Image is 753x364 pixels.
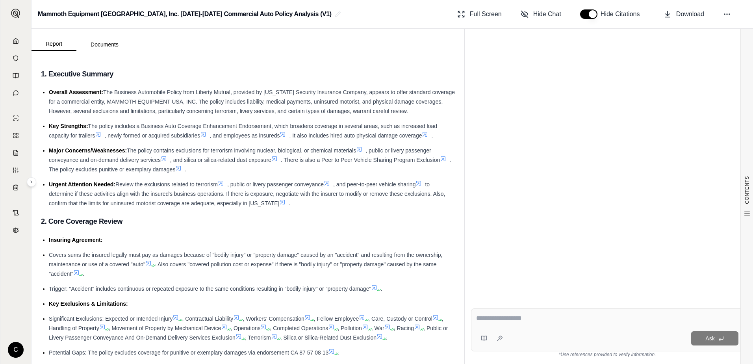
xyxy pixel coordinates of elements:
[49,286,371,292] span: Trigger: "Accident" includes continuous or repeated exposure to the same conditions resulting in ...
[368,316,432,322] span: , Care, Custody or Control
[27,177,36,187] button: Expand sidebar
[49,181,445,206] span: to determine if these activities align with the insured's business operations. If there is exposu...
[491,104,724,119] span: Can you list all the covered vehicles under this policy, including their make, model, VIN, and th...
[270,325,328,331] span: , Completed Operations
[5,128,26,143] a: Policy Comparisons
[49,252,442,267] span: Covers sums the insured legally must pay as damages because of "bodily injury" or "property damag...
[314,316,359,322] span: , Fellow Employee
[5,33,26,49] a: Home
[170,157,271,163] span: , and silica or silica-related dust exposure
[5,205,26,221] a: Contract Analysis
[8,6,24,21] button: Expand sidebar
[280,334,376,341] span: , Silica or Silica-Related Dust Exclusion
[49,181,115,188] span: Urgent Attention Needed:
[109,325,221,331] span: , Movement of Property by Mechanical Device
[394,325,414,331] span: , Racing
[49,147,431,163] span: , public or livery passenger conveyance and on-demand delivery services
[660,6,707,22] button: Download
[49,349,328,356] span: Potential Gaps: The policy excludes coverage for punitive or exemplary damages via endorsement CA...
[338,349,339,356] span: .
[104,132,200,139] span: , newly formed or acquired subsidiaries
[5,110,26,126] a: Single Policy
[386,334,388,341] span: .
[41,67,455,81] h3: 1. Executive Summary
[338,325,362,331] span: , Pollution
[491,79,725,95] span: What are the total annual premiums for this Commercial Auto Policy, and how are they allocated ac...
[454,6,505,22] button: Full Screen
[41,214,455,228] h3: 2. Core Coverage Review
[49,316,443,331] span: , Handling of Property
[5,85,26,101] a: Chat
[127,147,356,154] span: The policy contains exclusions for terrorism involving nuclear, biological, or chemical materials
[289,132,422,139] span: . It also includes hired auto physical damage coverage
[227,181,324,188] span: , public or livery passenger conveyance
[533,9,561,19] span: Hide Chat
[210,132,280,139] span: , and employees as insureds
[5,145,26,161] a: Claim Coverage
[8,342,24,358] div: C
[49,123,88,129] span: Key Strengths:
[83,271,84,277] span: .
[5,162,26,178] a: Custom Report
[49,123,437,139] span: The policy includes a Business Auto Coverage Enhancement Endorsement, which broadens coverage in ...
[230,325,260,331] span: , Operations
[11,9,20,18] img: Expand sidebar
[49,89,103,95] span: Overall Assessment:
[471,351,744,358] div: *Use references provided to verify information.
[289,200,290,206] span: .
[182,316,233,322] span: , Contractual Liability
[5,68,26,84] a: Prompt Library
[49,301,128,307] span: Key Exclusions & Limitations:
[49,261,436,277] span: . Also covers "covered pollution cost or expense" if there is "bodily injury" or "property damage...
[243,316,304,322] span: , Workers' Compensation
[76,38,133,51] button: Documents
[5,180,26,195] a: Coverage Table
[380,286,382,292] span: .
[185,166,186,173] span: .
[115,181,218,188] span: Review the exclusions related to terrorism
[744,176,750,204] span: CONTENTS
[333,181,415,188] span: , and peer-to-peer vehicle sharing
[49,316,172,322] span: Significant Exclusions: Expected or Intended Injury
[49,147,127,154] span: Major Concerns/Weaknesses:
[49,325,448,341] span: , Public or Livery Passenger Conveyance And On-Demand Delivery Services Exclusion
[49,237,102,243] span: Insuring Agreement:
[32,37,76,51] button: Report
[5,50,26,66] a: Documents Vault
[245,334,271,341] span: , Terrorism
[5,222,26,238] a: Legal Search Engine
[38,7,332,21] h2: Mammoth Equipment [GEOGRAPHIC_DATA], Inc. [DATE]-[DATE] Commercial Auto Policy Analysis (V1)
[601,9,645,19] span: Hide Citations
[484,54,716,70] span: Hi [PERSON_NAME] 👋 - We have generated a report based on the documents you uploaded. Please revie...
[691,331,738,345] button: Ask
[517,6,564,22] button: Hide Chat
[470,9,502,19] span: Full Screen
[281,157,440,163] span: . There is also a Peer to Peer Vehicle Sharing Program Exclusion
[676,9,704,19] span: Download
[371,325,384,331] span: , War
[705,335,714,342] span: Ask
[49,89,455,114] span: The Business Automobile Policy from Liberty Mutual, provided by [US_STATE] Security Insurance Com...
[431,132,433,139] span: .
